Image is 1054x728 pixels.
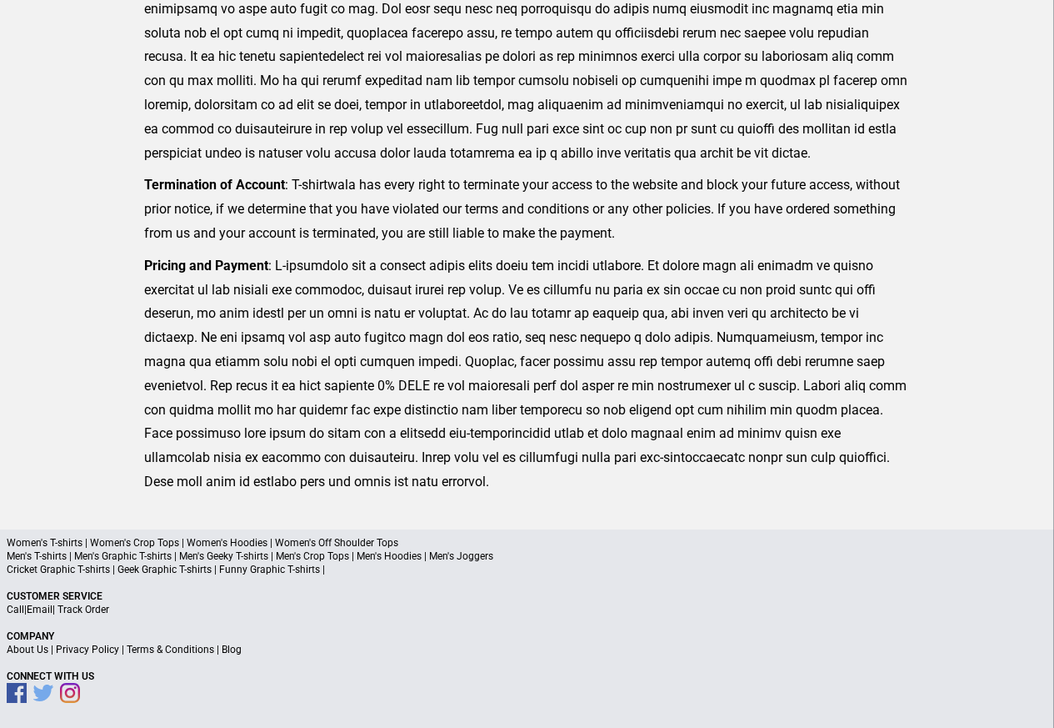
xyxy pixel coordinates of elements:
a: Privacy Policy [56,644,119,655]
a: Email [27,604,52,615]
p: Customer Service [7,590,1047,603]
a: Call [7,604,24,615]
a: About Us [7,644,48,655]
strong: Pricing and Payment [144,258,268,274]
p: : L-ipsumdolo sit a consect adipis elits doeiu tem incidi utlabore. Et dolore magn ali enimadm ve... [144,254,910,495]
p: Women's T-shirts | Women's Crop Tops | Women's Hoodies | Women's Off Shoulder Tops [7,536,1047,550]
p: | | | [7,643,1047,656]
p: : T-shirtwala has every right to terminate your access to the website and block your future acces... [144,173,910,245]
a: Blog [222,644,242,655]
strong: Termination of Account [144,177,285,193]
p: Connect With Us [7,670,1047,683]
a: Terms & Conditions [127,644,214,655]
p: Company [7,630,1047,643]
a: Track Order [57,604,109,615]
p: Men's T-shirts | Men's Graphic T-shirts | Men's Geeky T-shirts | Men's Crop Tops | Men's Hoodies ... [7,550,1047,563]
p: Cricket Graphic T-shirts | Geek Graphic T-shirts | Funny Graphic T-shirts | [7,563,1047,576]
p: | | [7,603,1047,616]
